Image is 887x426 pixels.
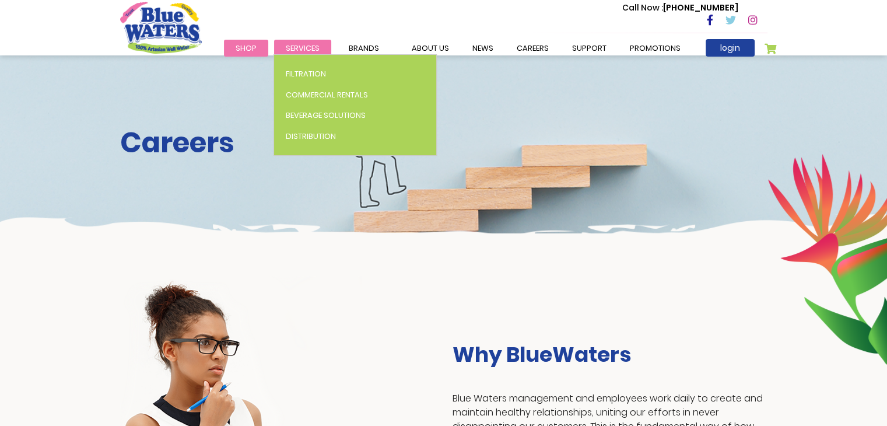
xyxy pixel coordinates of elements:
span: Distribution [286,131,336,142]
span: Beverage Solutions [286,110,366,121]
h3: Why BlueWaters [453,342,767,367]
a: about us [400,40,461,57]
img: career-intro-leaves.png [767,153,887,365]
a: Promotions [618,40,692,57]
span: Call Now : [622,2,663,13]
span: Brands [349,43,379,54]
span: Commercial Rentals [286,89,368,100]
p: [PHONE_NUMBER] [622,2,738,14]
a: support [560,40,618,57]
h2: Careers [120,126,767,160]
span: Shop [236,43,257,54]
span: Services [286,43,320,54]
a: News [461,40,505,57]
a: careers [505,40,560,57]
a: store logo [120,2,202,53]
span: Filtration [286,68,326,79]
a: login [706,39,755,57]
